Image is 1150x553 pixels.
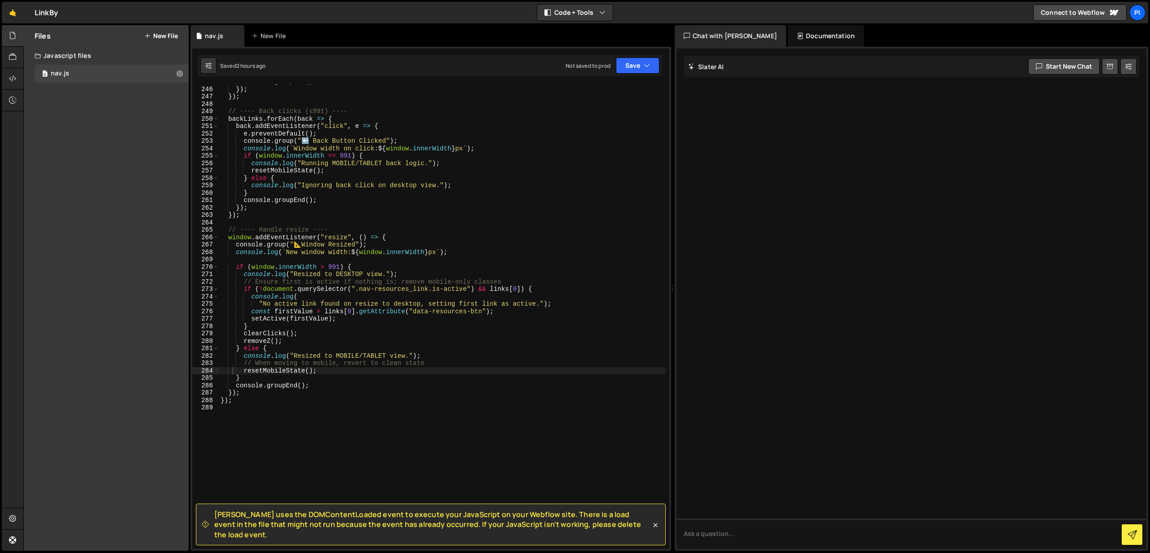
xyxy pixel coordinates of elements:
[192,389,219,397] div: 287
[192,293,219,301] div: 274
[192,211,219,219] div: 263
[24,47,189,65] div: Javascript files
[192,204,219,212] div: 262
[192,330,219,338] div: 279
[192,338,219,345] div: 280
[192,374,219,382] div: 285
[1129,4,1146,21] a: Pi
[192,345,219,352] div: 281
[192,137,219,145] div: 253
[192,263,219,271] div: 270
[192,241,219,249] div: 267
[192,152,219,160] div: 255
[192,300,219,308] div: 275
[192,404,219,412] div: 289
[192,182,219,189] div: 259
[1033,4,1127,21] a: Connect to Webflow
[192,123,219,130] div: 251
[192,189,219,197] div: 260
[192,130,219,138] div: 252
[192,234,219,241] div: 266
[42,71,48,78] span: 0
[192,367,219,375] div: 284
[35,7,58,18] div: LinkBy
[192,278,219,286] div: 272
[192,360,219,367] div: 283
[35,31,51,41] h2: Files
[35,65,189,83] div: 17098/47144.js
[566,62,610,70] div: Not saved to prod
[192,175,219,182] div: 258
[205,31,223,40] div: nav.js
[688,62,724,71] h2: Slater AI
[192,352,219,360] div: 282
[192,308,219,316] div: 276
[537,4,613,21] button: Code + Tools
[616,57,659,74] button: Save
[192,115,219,123] div: 250
[1028,58,1100,75] button: Start new chat
[192,93,219,101] div: 247
[192,101,219,108] div: 248
[192,397,219,404] div: 288
[192,86,219,93] div: 246
[192,226,219,234] div: 265
[2,2,24,23] a: 🤙
[236,62,266,70] div: 2 hours ago
[675,25,786,47] div: Chat with [PERSON_NAME]
[252,31,289,40] div: New File
[214,509,651,540] span: [PERSON_NAME] uses the DOMContentLoaded event to execute your JavaScript on your Webflow site. Th...
[192,249,219,256] div: 268
[192,219,219,227] div: 264
[192,108,219,115] div: 249
[192,323,219,330] div: 278
[192,285,219,293] div: 273
[192,197,219,204] div: 261
[192,382,219,390] div: 286
[144,32,178,39] button: New File
[51,70,69,78] div: nav.js
[788,25,864,47] div: Documentation
[192,145,219,153] div: 254
[220,62,266,70] div: Saved
[192,167,219,175] div: 257
[192,256,219,263] div: 269
[192,160,219,167] div: 256
[192,271,219,278] div: 271
[192,315,219,323] div: 277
